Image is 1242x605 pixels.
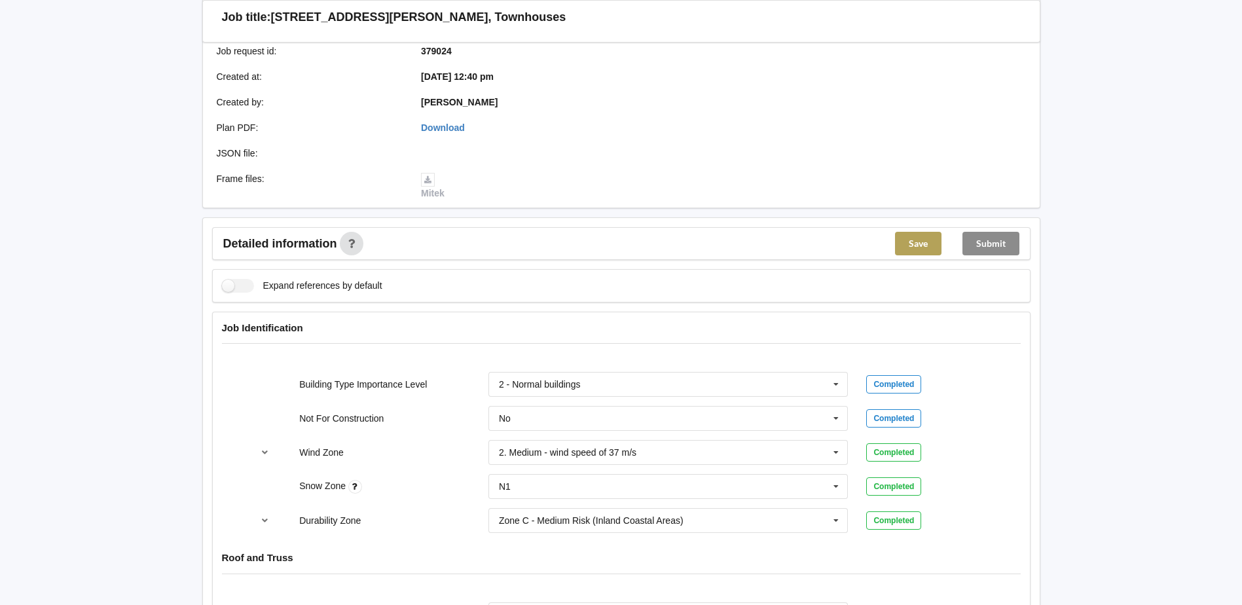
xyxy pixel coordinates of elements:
div: Created by : [208,96,412,109]
div: 2. Medium - wind speed of 37 m/s [499,448,636,457]
span: Detailed information [223,238,337,249]
h3: [STREET_ADDRESS][PERSON_NAME], Townhouses [271,10,566,25]
button: reference-toggle [252,509,278,532]
h3: Job title: [222,10,271,25]
div: Created at : [208,70,412,83]
div: Completed [866,511,921,530]
a: Mitek [421,174,445,198]
div: Completed [866,409,921,428]
button: reference-toggle [252,441,278,464]
div: JSON file : [208,147,412,160]
button: Save [895,232,941,255]
div: 2 - Normal buildings [499,380,581,389]
label: Durability Zone [299,515,361,526]
label: Snow Zone [299,481,348,491]
div: Completed [866,375,921,394]
b: 379024 [421,46,452,56]
label: Wind Zone [299,447,344,458]
b: [DATE] 12:40 pm [421,71,494,82]
div: Zone C - Medium Risk (Inland Coastal Areas) [499,516,684,525]
b: [PERSON_NAME] [421,97,498,107]
a: Download [421,122,465,133]
div: Completed [866,443,921,462]
div: Completed [866,477,921,496]
label: Not For Construction [299,413,384,424]
div: Plan PDF : [208,121,412,134]
label: Expand references by default [222,279,382,293]
div: No [499,414,511,423]
h4: Job Identification [222,321,1021,334]
div: N1 [499,482,511,491]
label: Building Type Importance Level [299,379,427,390]
div: Frame files : [208,172,412,200]
div: Job request id : [208,45,412,58]
h4: Roof and Truss [222,551,1021,564]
